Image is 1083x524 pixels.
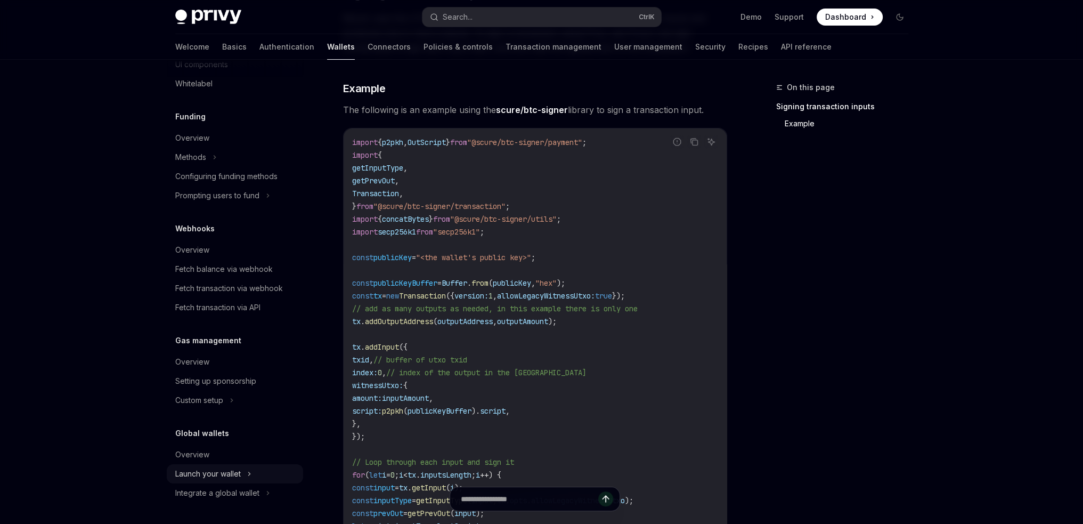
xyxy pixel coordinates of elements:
a: Authentication [259,34,314,60]
span: index: [352,368,378,377]
a: Configuring funding methods [167,167,303,186]
span: ; [506,201,510,211]
span: OutScript [408,138,446,147]
span: ({ [446,291,454,301]
button: Send message [598,491,613,506]
div: Custom setup [175,394,223,407]
button: Toggle dark mode [891,9,908,26]
span: tx [373,291,382,301]
button: Copy the contents from the code block [687,135,701,149]
span: 0 [390,470,395,480]
span: p2pkh [382,406,403,416]
a: User management [614,34,682,60]
span: ({ [399,342,408,352]
h5: Webhooks [175,222,215,235]
span: publicKey [373,253,412,262]
a: Welcome [175,34,209,60]
span: { [403,381,408,390]
span: "@scure/btc-signer/transaction" [373,201,506,211]
span: amount: [352,393,382,403]
span: version: [454,291,488,301]
span: // index of the output in the [GEOGRAPHIC_DATA] [386,368,587,377]
span: tx [408,470,416,480]
span: // add as many outputs as needed, in this example there is only one [352,304,638,313]
a: Fetch transaction via API [167,298,303,317]
span: tx [352,342,361,352]
span: tx [399,483,408,493]
div: Fetch transaction via webhook [175,282,283,295]
span: . [408,483,412,493]
span: = [386,470,390,480]
span: } [446,138,450,147]
span: Buffer [442,278,467,288]
a: Example [785,115,917,132]
span: ( [488,278,493,288]
span: publicKey [493,278,531,288]
div: Configuring funding methods [175,170,278,183]
div: Fetch transaction via API [175,301,260,314]
span: }); [612,291,625,301]
span: publicKeyBuffer [408,406,471,416]
span: from [416,227,433,237]
span: , [399,189,403,198]
span: getPrevOut [352,176,395,186]
span: new [386,291,399,301]
div: Overview [175,132,209,144]
span: from [471,278,488,288]
a: Overview [167,445,303,464]
span: 0 [378,368,382,377]
a: Wallets [327,34,355,60]
img: dark logo [175,10,241,25]
div: Overview [175,244,209,256]
span: inputAmount [382,393,429,403]
span: . [361,317,365,326]
a: API reference [781,34,832,60]
span: "secp256k1" [433,227,480,237]
a: Policies & controls [424,34,493,60]
button: Report incorrect code [670,135,684,149]
span: , [493,291,497,301]
span: const [352,483,373,493]
a: Signing transaction inputs [776,98,917,115]
span: ; [582,138,587,147]
div: Setting up sponsorship [175,375,256,388]
span: "<the wallet's public key>" [416,253,531,262]
span: p2pkh [382,138,403,147]
span: ); [557,278,565,288]
span: , [506,406,510,416]
span: Dashboard [825,12,866,22]
span: import [352,150,378,160]
span: } [352,201,356,211]
span: concatBytes [382,214,429,224]
span: Example [343,81,386,96]
span: Transaction [399,291,446,301]
span: 1 [488,291,493,301]
button: Ask AI [704,135,718,149]
span: , [369,355,373,365]
span: , [531,278,535,288]
a: Dashboard [817,9,883,26]
span: . [416,470,420,480]
span: "@scure/btc-signer/payment" [467,138,582,147]
a: Whitelabel [167,74,303,93]
span: ; [557,214,561,224]
span: ; [471,470,476,480]
span: publicKeyBuffer [373,278,437,288]
span: script [480,406,506,416]
span: ). [471,406,480,416]
a: scure/btc-signer [496,104,568,116]
span: = [437,278,442,288]
span: ( [403,406,408,416]
span: Ctrl K [639,13,655,21]
span: from [450,138,467,147]
a: Recipes [738,34,768,60]
span: { [378,138,382,147]
span: i [382,470,386,480]
span: i [450,483,454,493]
span: getInput [412,483,446,493]
span: import [352,214,378,224]
a: Support [775,12,804,22]
a: Fetch balance via webhook [167,260,303,279]
span: // Loop through each input and sign it [352,457,514,467]
span: ( [365,470,369,480]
